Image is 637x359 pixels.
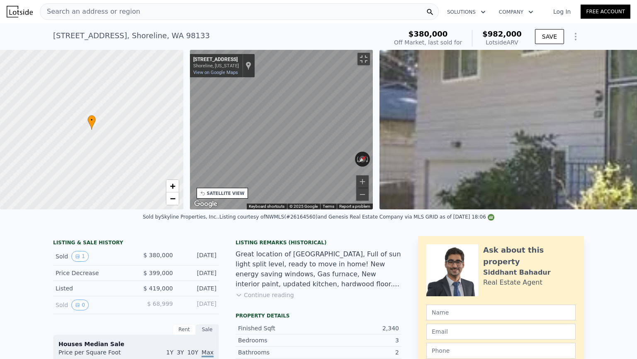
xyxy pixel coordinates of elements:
div: Sold by Skyline Properties, Inc. . [143,214,219,220]
a: Show location on map [246,61,251,70]
div: Sold [56,300,129,310]
button: Zoom out [356,188,369,201]
div: [STREET_ADDRESS] [193,57,239,63]
div: Map [190,50,373,209]
span: $ 380,000 [143,252,173,258]
a: Zoom out [166,192,179,205]
img: Lotside [7,6,33,17]
button: Zoom in [356,175,369,188]
div: Off Market, last sold for [394,38,462,47]
input: Name [426,305,576,320]
span: © 2025 Google [289,204,318,209]
span: 10Y [187,349,198,356]
div: 2 [318,348,399,357]
div: [DATE] [180,251,216,262]
button: Toggle fullscreen view [357,53,370,65]
span: + [170,181,175,191]
div: Listed [56,284,129,293]
button: Reset the view [355,152,370,166]
div: Sale [196,324,219,335]
span: 1Y [166,349,173,356]
input: Phone [426,343,576,359]
div: Listing courtesy of NWMLS (#26164560) and Genesis Real Estate Company via MLS GRID as of [DATE] 1... [219,214,494,220]
div: Sold [56,251,129,262]
img: Google [192,199,219,209]
div: Siddhant Bahadur [483,268,551,278]
span: $982,000 [482,30,522,38]
span: − [170,193,175,204]
div: Rent [173,324,196,335]
span: $ 419,000 [143,285,173,292]
button: Show Options [567,28,584,45]
span: Search an address or region [40,7,140,17]
a: Terms [323,204,334,209]
div: Ask about this property [483,244,576,268]
div: [DATE] [180,269,216,277]
input: Email [426,324,576,339]
button: View historical data [71,251,89,262]
span: • [88,116,96,124]
button: Rotate clockwise [366,152,370,167]
div: Lotside ARV [482,38,522,47]
a: View on Google Maps [193,70,238,75]
div: 3 [318,336,399,344]
div: Bathrooms [238,348,318,357]
button: View historical data [71,300,89,310]
a: Open this area in Google Maps (opens a new window) [192,199,219,209]
span: $ 399,000 [143,270,173,276]
img: NWMLS Logo [488,214,494,221]
div: Finished Sqft [238,324,318,332]
div: Price Decrease [56,269,129,277]
div: Property details [236,312,401,319]
a: Free Account [581,5,630,19]
div: LISTING & SALE HISTORY [53,239,219,248]
div: Great location of [GEOGRAPHIC_DATA], Full of sun light split level, ready to move in home! New en... [236,249,401,289]
button: Continue reading [236,291,294,299]
div: 2,340 [318,324,399,332]
div: Listing Remarks (Historical) [236,239,401,246]
button: Solutions [440,5,492,20]
button: Rotate counterclockwise [355,152,360,167]
div: • [88,115,96,130]
div: [DATE] [180,284,216,293]
div: Bedrooms [238,336,318,344]
div: SATELLITE VIEW [207,190,245,197]
div: Real Estate Agent [483,278,542,288]
div: Street View [190,50,373,209]
span: $ 68,999 [147,300,173,307]
button: Company [492,5,540,20]
div: Shoreline, [US_STATE] [193,63,239,69]
div: [DATE] [180,300,216,310]
a: Zoom in [166,180,179,192]
div: Houses Median Sale [58,340,214,348]
span: Max [202,349,214,357]
span: $380,000 [408,30,448,38]
span: 3Y [177,349,184,356]
button: SAVE [535,29,564,44]
a: Report a problem [339,204,370,209]
button: Keyboard shortcuts [249,204,284,209]
a: Log In [543,7,581,16]
div: [STREET_ADDRESS] , Shoreline , WA 98133 [53,30,210,42]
